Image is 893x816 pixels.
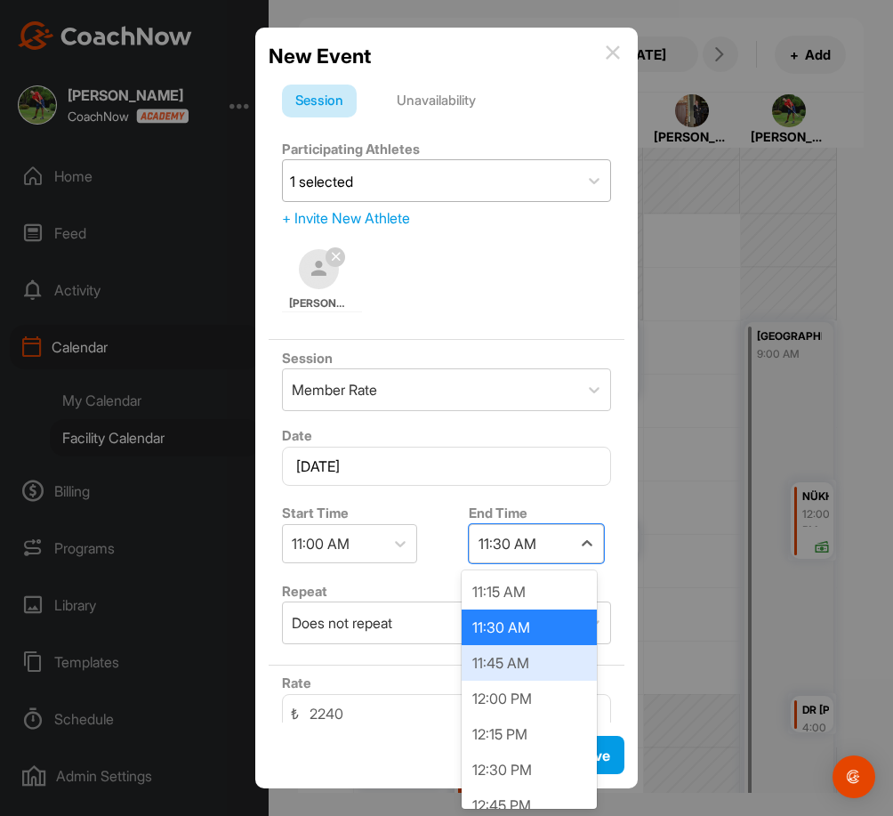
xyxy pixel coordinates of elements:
[606,45,620,60] img: info
[292,612,392,634] div: Does not repeat
[383,85,489,118] div: Unavailability
[833,755,875,798] div: Open Intercom Messenger
[469,505,527,521] label: End Time
[282,583,327,600] label: Repeat
[282,694,611,733] input: 0
[282,350,333,367] label: Session
[291,703,299,724] span: ₺
[269,41,371,71] h2: New Event
[282,427,312,444] label: Date
[289,295,350,311] span: [PERSON_NAME]
[462,645,597,681] div: 11:45 AM
[292,379,377,400] div: Member Rate
[282,207,611,229] div: + Invite New Athlete
[290,171,353,192] div: 1 selected
[299,249,339,289] img: default-ef6cabf814de5a2bf16c804365e32c732080f9872bdf737d349900a9daf73cf9.png
[462,574,597,610] div: 11:15 AM
[282,85,357,118] div: Session
[282,447,611,486] input: Select Date
[462,752,597,788] div: 12:30 PM
[462,681,597,716] div: 12:00 PM
[292,533,350,554] div: 11:00 AM
[282,505,349,521] label: Start Time
[282,141,420,158] label: Participating Athletes
[479,533,536,554] div: 11:30 AM
[462,716,597,752] div: 12:15 PM
[282,675,311,691] label: Rate
[462,610,597,645] div: 11:30 AM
